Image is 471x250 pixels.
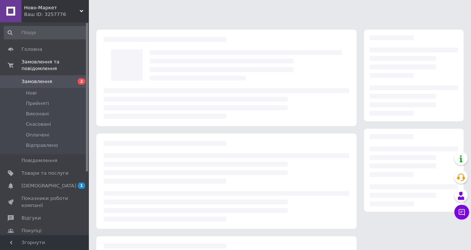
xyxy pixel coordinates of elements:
span: Головна [21,46,42,53]
span: Замовлення [21,78,52,85]
span: Відправлено [26,142,58,149]
span: Виконані [26,111,49,117]
span: Відгуки [21,215,41,221]
span: Скасовані [26,121,51,128]
span: [DEMOGRAPHIC_DATA] [21,182,76,189]
div: Ваш ID: 3257776 [24,11,89,18]
span: Прийняті [26,100,49,107]
span: Ново-Маркет [24,4,80,11]
span: Оплачені [26,132,49,138]
span: Показники роботи компанії [21,195,69,208]
span: 1 [78,182,85,189]
button: Чат з покупцем [454,205,469,220]
span: 2 [78,78,85,85]
span: Замовлення та повідомлення [21,59,89,72]
span: Покупці [21,227,41,234]
span: Нові [26,90,37,96]
span: Товари та послуги [21,170,69,177]
input: Пошук [4,26,87,39]
span: Повідомлення [21,157,57,164]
